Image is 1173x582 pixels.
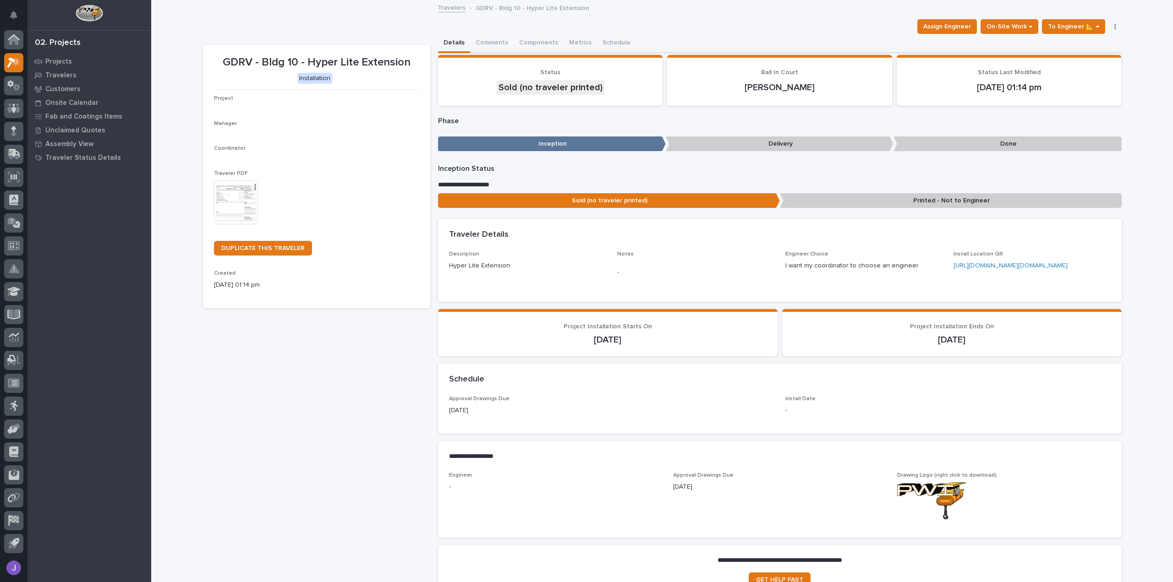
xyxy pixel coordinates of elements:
button: Assign Engineer [917,19,977,34]
span: Engineer Choice [785,251,828,257]
a: Onsite Calendar [27,96,151,109]
a: Travelers [438,2,466,12]
p: - [449,482,662,492]
span: Approval Drawings Due [449,396,510,402]
span: Notes [617,251,634,257]
a: Travelers [27,68,151,82]
a: Unclaimed Quotes [27,123,151,137]
span: DUPLICATE THIS TRAVELER [221,245,305,251]
button: Metrics [564,34,597,53]
span: On-Site Work → [987,21,1032,32]
span: Project [214,96,233,101]
span: Traveler PDF [214,171,248,176]
p: Customers [45,85,81,93]
a: Projects [27,54,151,68]
button: Details [438,34,470,53]
p: [PERSON_NAME] [678,82,881,93]
button: users-avatar [4,558,23,577]
span: Coordinator [214,146,246,151]
p: - [617,267,774,277]
span: Drawing Logo (right click to download) [897,473,997,478]
span: Engineer [449,473,472,478]
span: Created [214,271,236,276]
a: DUPLICATE THIS TRAVELER [214,241,312,256]
p: Hyper Lite Extension [449,261,606,271]
a: [URL][DOMAIN_NAME][DOMAIN_NAME] [954,262,1068,269]
p: Sold (no traveler printed) [438,193,780,208]
a: Assembly View [27,137,151,151]
button: To Engineer 📐 → [1042,19,1105,34]
p: [DATE] [673,482,886,492]
span: Project Installation Ends On [910,323,994,330]
span: Install Date [785,396,816,402]
p: Projects [45,58,72,66]
span: Manager [214,121,237,126]
p: Traveler Status Details [45,154,121,162]
a: Traveler Status Details [27,151,151,164]
a: Fab and Coatings Items [27,109,151,123]
img: Workspace Logo [76,5,103,22]
img: FISG78jWLRePexBTa4QeXtcFJ0OhY2pShAqxRmoWB6E [897,482,966,519]
p: Delivery [666,136,893,152]
p: Travelers [45,71,77,80]
div: Notifications [11,11,23,26]
p: Printed - Not to Engineer [780,193,1122,208]
h2: Schedule [449,375,484,385]
div: Sold (no traveler printed) [497,80,604,95]
span: Assign Engineer [923,21,971,32]
button: Comments [470,34,514,53]
p: Inception Status [438,164,1122,173]
span: Status Last Modified [978,69,1041,76]
a: Customers [27,82,151,96]
p: GDRV - Bldg 10 - Hyper Lite Extension [476,2,589,12]
p: Unclaimed Quotes [45,126,105,135]
p: [DATE] 01:14 pm [214,280,420,290]
span: Ball In Court [761,69,798,76]
p: Fab and Coatings Items [45,113,122,121]
span: Install Location QR [954,251,1003,257]
span: Description [449,251,479,257]
p: Assembly View [45,140,93,148]
p: Done [893,136,1121,152]
span: To Engineer 📐 → [1048,21,1099,32]
div: Installation [297,73,332,84]
button: Notifications [4,5,23,25]
span: Approval Drawings Due [673,473,734,478]
p: [DATE] [449,334,767,345]
p: [DATE] [793,334,1111,345]
p: GDRV - Bldg 10 - Hyper Lite Extension [214,56,420,69]
p: - [785,406,1111,415]
p: Inception [438,136,666,152]
button: Components [514,34,564,53]
button: Schedule [597,34,636,53]
p: [DATE] [449,406,774,415]
h2: Traveler Details [449,230,509,240]
button: On-Site Work → [981,19,1038,34]
p: Onsite Calendar [45,99,99,107]
span: Status [540,69,560,76]
div: 02. Projects [35,38,81,48]
p: [DATE] 01:14 pm [908,82,1111,93]
span: Project Installation Starts On [564,323,652,330]
p: Phase [438,117,1122,125]
p: I want my coordinator to choose an engineer [785,261,943,271]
